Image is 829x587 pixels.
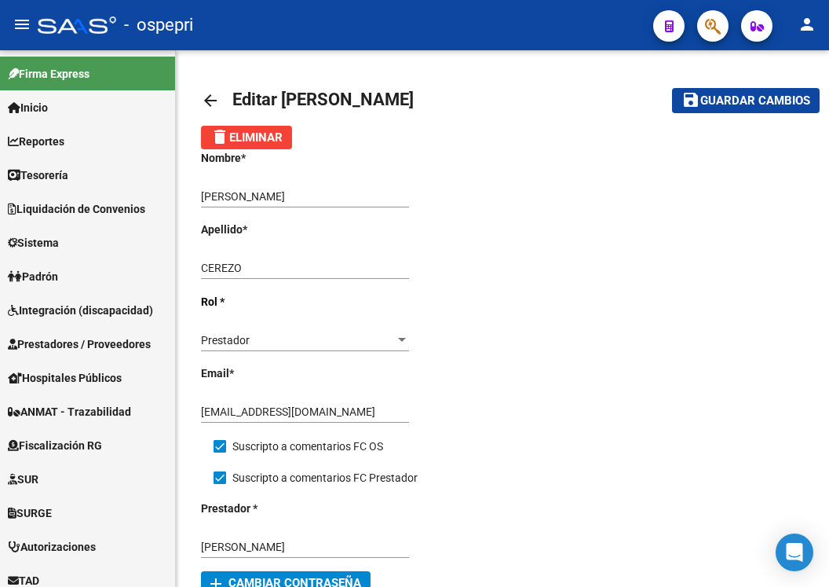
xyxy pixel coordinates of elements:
[201,91,220,110] mat-icon: arrow_back
[776,534,813,571] div: Open Intercom Messenger
[798,15,816,34] mat-icon: person
[8,538,96,556] span: Autorizaciones
[124,8,193,42] span: - ospepri
[201,500,320,517] p: Prestador *
[8,167,68,184] span: Tesorería
[8,99,48,116] span: Inicio
[201,126,292,149] button: Eliminar
[13,15,31,34] mat-icon: menu
[8,471,38,488] span: SUR
[8,133,64,150] span: Reportes
[8,302,153,319] span: Integración (discapacidad)
[8,336,151,353] span: Prestadores / Proveedores
[8,369,122,387] span: Hospitales Públicos
[210,130,283,145] span: Eliminar
[210,127,229,146] mat-icon: delete
[8,403,131,420] span: ANMAT - Trazabilidad
[232,437,383,456] span: Suscripto a comentarios FC OS
[232,90,414,109] span: Editar [PERSON_NAME]
[8,268,58,285] span: Padrón
[201,293,320,310] p: Rol *
[700,94,810,108] span: Guardar cambios
[8,200,145,218] span: Liquidación de Convenios
[672,88,820,112] button: Guardar cambios
[201,365,320,382] p: Email
[201,221,320,238] p: Apellido
[681,90,700,109] mat-icon: save
[8,437,102,454] span: Fiscalización RG
[232,468,418,487] span: Suscripto a comentarios FC Prestador
[201,149,320,167] p: Nombre
[8,504,52,522] span: SURGE
[8,65,89,83] span: Firma Express
[8,234,59,251] span: Sistema
[201,334,250,347] span: Prestador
